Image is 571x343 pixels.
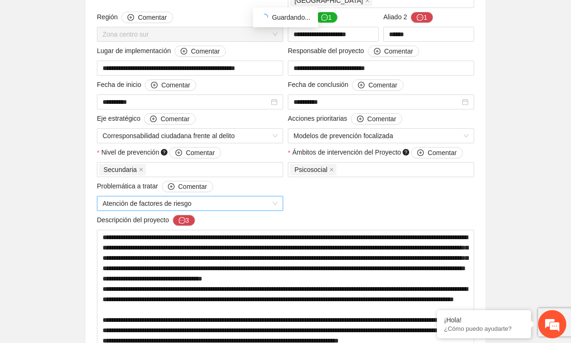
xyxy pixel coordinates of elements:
[351,113,402,125] button: Acciones prioritarias
[367,114,396,124] span: Comentar
[272,14,310,21] span: Guardando...
[103,27,278,41] span: Zona centro sur
[191,46,220,56] span: Comentar
[288,46,419,57] span: Responsable del proyecto
[103,196,278,210] span: Atención de factores de riesgo
[411,12,433,23] button: Aliado 2
[294,164,327,175] span: Psicosocial
[161,149,167,156] span: question-circle
[97,79,196,91] span: Fecha de inicio
[358,82,365,89] span: plus-circle
[101,147,221,158] span: Nivel de prevención
[97,113,196,125] span: Eje estratégico
[383,12,433,23] span: Aliado 2
[127,14,134,22] span: plus-circle
[352,79,403,91] button: Fecha de conclusión
[99,164,146,175] span: Secundaria
[288,79,404,91] span: Fecha de conclusión
[292,147,462,158] span: Ámbitos de intervención del Proyecto
[161,80,190,90] span: Comentar
[181,48,187,55] span: plus-circle
[145,79,196,91] button: Fecha de inicio
[288,113,402,125] span: Acciones prioritarias
[428,148,456,158] span: Comentar
[144,113,195,125] button: Eje estratégico
[138,12,167,23] span: Comentar
[162,181,213,192] button: Problemática a tratar
[154,5,177,27] div: Minimizar ventana de chat en vivo
[315,12,338,23] button: Aliado 1
[444,325,524,332] p: ¿Cómo puedo ayudarte?
[178,181,207,192] span: Comentar
[368,46,419,57] button: Responsable del proyecto
[417,149,424,157] span: plus-circle
[444,316,524,324] div: ¡Hola!
[186,148,214,158] span: Comentar
[357,116,364,123] span: plus-circle
[368,80,397,90] span: Comentar
[121,12,173,23] button: Región
[293,129,468,143] span: Modelos de prevención focalizada
[5,237,179,270] textarea: Escriba su mensaje y pulse “Intro”
[49,48,158,60] div: Chatee con nosotros ahora
[168,183,174,191] span: plus-circle
[321,14,328,22] span: message
[175,149,182,157] span: plus-circle
[97,12,173,23] span: Región
[374,48,381,55] span: plus-circle
[139,167,143,172] span: close
[151,82,158,89] span: plus-circle
[55,116,130,210] span: Estamos en línea.
[169,147,221,158] button: Nivel de prevención question-circle
[173,215,195,226] button: Descripción del proyecto
[260,13,269,22] span: loading
[179,217,185,225] span: message
[97,215,195,226] span: Descripción del proyecto
[150,116,157,123] span: plus-circle
[411,147,462,158] button: Ámbitos de intervención del Proyecto question-circle
[97,181,213,192] span: Problemática a tratar
[160,114,189,124] span: Comentar
[417,14,423,22] span: message
[329,167,334,172] span: close
[103,164,137,175] span: Secundaria
[174,46,226,57] button: Lugar de implementación
[290,164,336,175] span: Psicosocial
[384,46,413,56] span: Comentar
[403,149,409,156] span: question-circle
[97,46,226,57] span: Lugar de implementación
[103,129,278,143] span: Corresponsabilidad ciudadana frente al delito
